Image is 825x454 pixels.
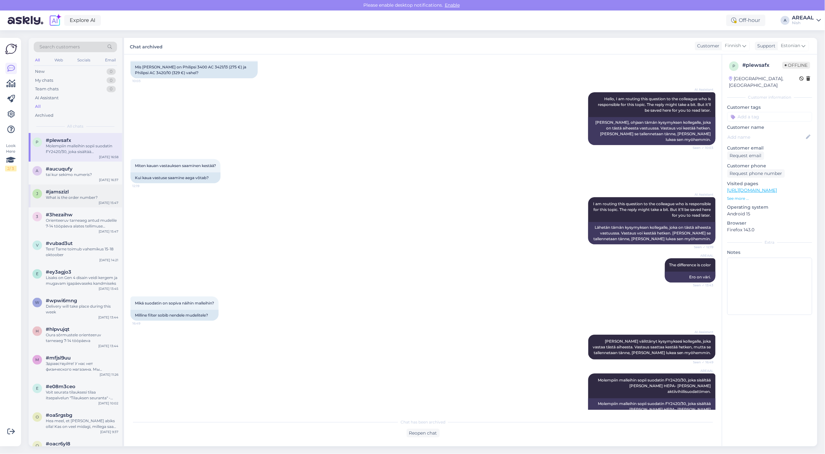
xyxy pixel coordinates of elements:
[46,166,73,172] span: #aucuqufy
[727,227,812,233] p: Firefox 143.0
[135,301,214,305] span: Mikä suodatin on sopiva näihin malleihin?
[46,195,118,200] div: What is the order number?
[727,187,777,193] a: [URL][DOMAIN_NAME]
[598,378,712,394] span: Molempiin malleihin sopii suodatin FY2420/30, joka sisältää [PERSON_NAME] HEPA- [PERSON_NAME] akt...
[5,166,17,171] div: 2 / 3
[46,143,118,155] div: Molempiin malleihin sopii suodatin FY2420/30, joka sisältää [PERSON_NAME] HEPA- [PERSON_NAME] akt...
[727,104,812,111] p: Customer tags
[598,96,712,113] span: Hello, I am routing this question to the colleague who is responsible for this topic. The reply m...
[755,43,776,49] div: Support
[99,200,118,205] div: [DATE] 15:47
[727,211,812,217] p: Android 15
[727,151,764,160] div: Request email
[132,184,156,188] span: 12:19
[690,245,714,249] span: Seen ✓ 12:19
[727,204,812,211] p: Operating system
[39,44,80,50] span: Search customers
[46,418,118,430] div: Hea meel, et [PERSON_NAME] abiks olla! Kas on veel midagi, millega saan teid aidata seoses meie t...
[99,286,118,291] div: [DATE] 13:45
[132,79,156,83] span: 10:03
[733,64,736,68] span: p
[727,249,812,256] p: Notes
[782,62,810,69] span: Offline
[46,389,118,401] div: Voit seurata tilauksesi tilaa itsepalvelun "Tilauksen seuranta" -sivulla. Sieltä löydät kaikki ti...
[36,357,39,362] span: m
[64,15,101,26] a: Explore AI
[727,145,812,151] p: Customer email
[46,441,70,447] span: #oacr6yl8
[36,415,39,419] span: o
[690,192,714,197] span: AI Assistant
[729,75,800,89] div: [GEOGRAPHIC_DATA], [GEOGRAPHIC_DATA]
[690,145,714,150] span: Seen ✓ 10:03
[130,62,258,78] div: Mis [PERSON_NAME] on Philipsi 3400 AC 3421/13 (275 €) ja Philipsi AC 3420/10 (329 €) vahel?
[792,15,814,20] div: AREAAL
[443,2,462,8] span: Enable
[690,87,714,92] span: AI Assistant
[35,68,45,75] div: New
[99,155,118,159] div: [DATE] 16:58
[588,117,716,145] div: [PERSON_NAME], ohjaan tämän kysymyksen kollegalle, joka on tästä aiheesta vastuussa. Vastaus voi ...
[46,304,118,315] div: Delivery will take place during this week
[46,269,71,275] span: #ey3agjo3
[36,168,39,173] span: a
[407,429,440,437] div: Reopen chat
[99,229,118,234] div: [DATE] 15:47
[46,326,69,332] span: #hlpvujqt
[727,163,812,169] p: Customer phone
[46,212,73,218] span: #3hezaihw
[46,355,71,361] span: #mfjsl9uu
[99,258,118,262] div: [DATE] 14:21
[46,246,118,258] div: Tere! Tarne toimub vahemikus 15-18 oktoober
[34,56,41,64] div: All
[107,68,116,75] div: 0
[690,368,714,373] span: AREAAL
[690,360,714,365] span: Seen ✓ 16:49
[727,94,812,100] div: Customer information
[727,196,812,201] p: See more ...
[35,300,39,305] span: w
[35,95,59,101] div: AI Assistant
[132,321,156,326] span: 16:49
[104,56,117,64] div: Email
[401,419,445,425] span: Chat has been archived
[130,42,163,50] label: Chat archived
[588,398,716,421] div: Molempiin malleihin sopii suodatin FY2420/30, joka sisältää [PERSON_NAME] HEPA- [PERSON_NAME] akt...
[35,77,53,84] div: My chats
[727,112,812,122] input: Add a tag
[792,15,821,25] a: AREAALNish
[98,315,118,320] div: [DATE] 13:44
[35,112,53,119] div: Archived
[690,330,714,334] span: AI Assistant
[588,222,716,244] div: Lähetän tämän kysymyksen kollegalle, joka on tästä aiheesta vastuussa. Vastaus voi kestää hetken....
[48,14,62,27] img: explore-ai
[46,137,71,143] span: #plewsafx
[5,43,17,55] img: Askly Logo
[727,124,812,131] p: Customer name
[36,443,39,448] span: o
[36,243,38,248] span: v
[727,220,812,227] p: Browser
[36,271,38,276] span: e
[130,172,220,183] div: Kui kaua vastuse saamine aega võtab?
[100,430,118,434] div: [DATE] 9:37
[727,180,812,187] p: Visited pages
[728,134,805,141] input: Add name
[53,56,64,64] div: Web
[135,163,216,168] span: Miten kauan vastauksen saaminen kestää?
[46,332,118,344] div: Oura sõrmustele orienteeruv tarneaeg 7-14 tööpäeva
[46,384,75,389] span: #e08m3ceo
[593,339,712,355] span: [PERSON_NAME] välittänyt kysymyksesi kollegalle, joka vastaa tästä aiheesta. Vastaus saattaa kest...
[36,191,38,196] span: j
[35,86,59,92] div: Team chats
[107,86,116,92] div: 0
[725,42,741,49] span: Finnish
[46,241,73,246] span: #vubad3ut
[99,178,118,182] div: [DATE] 16:37
[46,189,69,195] span: #jamszizl
[743,61,782,69] div: # plewsafx
[46,412,72,418] span: #oa5rgsbg
[690,283,714,288] span: Seen ✓ 13:43
[130,310,219,321] div: Milline filter sobib nendele mudelitele?
[100,372,118,377] div: [DATE] 11:26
